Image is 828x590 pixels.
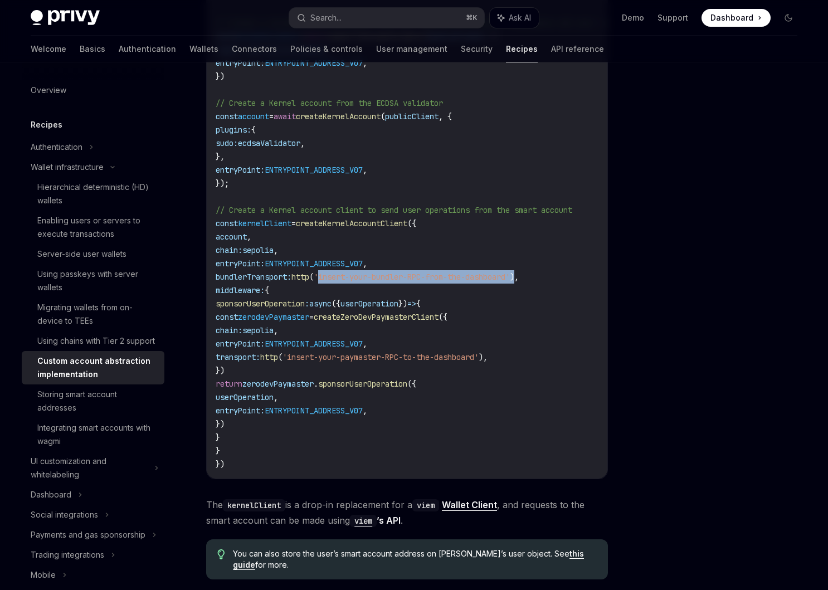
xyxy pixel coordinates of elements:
a: Demo [622,12,644,23]
div: Integrating smart accounts with wagmi [37,421,158,448]
span: entryPoint: [216,339,265,349]
div: Enabling users or servers to execute transactions [37,214,158,241]
button: Ask AI [490,8,539,28]
span: userOperation [216,392,274,402]
span: ENTRYPOINT_ADDRESS_V07 [265,406,363,416]
span: ENTRYPOINT_ADDRESS_V07 [265,165,363,175]
code: kernelClient [223,499,285,511]
span: { [265,285,269,295]
span: chain: [216,245,242,255]
div: Payments and gas sponsorship [31,528,145,542]
span: 'insert-your-paymaster-RPC-to-the-dashboard' [283,352,479,362]
span: await [274,111,296,121]
a: Connectors [232,36,277,62]
span: }) [216,365,225,376]
span: }, [216,152,225,162]
a: Policies & controls [290,36,363,62]
span: createKernelAccount [296,111,381,121]
span: ( [278,352,283,362]
a: Recipes [506,36,538,62]
a: Custom account abstraction implementation [22,351,164,384]
div: Custom account abstraction implementation [37,354,158,381]
span: , [363,58,367,68]
a: Hierarchical deterministic (HD) wallets [22,177,164,211]
div: Using passkeys with server wallets [37,267,158,294]
div: Authentication [31,140,82,154]
span: }); [216,178,229,188]
span: ({ [332,299,340,309]
span: ), [510,272,519,282]
span: You can also store the user’s smart account address on [PERSON_NAME]’s user object. See for more. [233,548,597,571]
div: Storing smart account addresses [37,388,158,415]
span: entryPoint: [216,58,265,68]
div: Overview [31,84,66,97]
a: Using passkeys with server wallets [22,264,164,298]
a: Enabling users or servers to execute transactions [22,211,164,244]
span: sponsorUserOperation [318,379,407,389]
span: kernelClient [238,218,291,228]
span: plugins: [216,125,251,135]
span: : [305,299,309,309]
span: , [300,138,305,148]
a: Welcome [31,36,66,62]
span: , [274,392,278,402]
span: }) [216,419,225,429]
div: UI customization and whitelabeling [31,455,148,481]
span: middleware: [216,285,265,295]
span: , { [439,111,452,121]
span: Ask AI [509,12,531,23]
span: chain: [216,325,242,335]
span: sepolia [242,325,274,335]
h5: Recipes [31,118,62,131]
svg: Tip [217,549,225,559]
span: http [291,272,309,282]
span: } [216,446,220,456]
div: Social integrations [31,508,98,521]
a: User management [376,36,447,62]
a: Basics [80,36,105,62]
span: , [363,259,367,269]
span: ecdsaValidator [238,138,300,148]
span: }) [398,299,407,309]
span: ENTRYPOINT_ADDRESS_V07 [265,339,363,349]
span: entryPoint: [216,259,265,269]
a: Dashboard [702,9,771,27]
span: publicClient [385,111,439,121]
span: . [314,379,318,389]
span: return [216,379,242,389]
button: Search...⌘K [289,8,484,28]
div: Migrating wallets from on-device to TEEs [37,301,158,328]
a: Using chains with Tier 2 support [22,331,164,351]
span: } [216,432,220,442]
code: viem [350,515,377,527]
span: userOperation [340,299,398,309]
span: ( [381,111,385,121]
code: viem [412,499,439,511]
span: // Create a Kernel account client to send user operations from the smart account [216,205,572,215]
span: ( [309,272,314,282]
span: , [247,232,251,242]
span: // Create a Kernel account from the ECDSA validator [216,98,443,108]
span: entryPoint: [216,165,265,175]
span: 'insert-your-bundler-RPC-from-the-dashboard' [314,272,510,282]
a: Authentication [119,36,176,62]
a: Wallets [189,36,218,62]
div: Server-side user wallets [37,247,126,261]
span: const [216,218,238,228]
span: = [309,312,314,322]
span: }) [216,71,225,81]
span: sponsorUserOperation [216,299,305,309]
div: Dashboard [31,488,71,501]
span: sepolia [242,245,274,255]
span: createZeroDevPaymasterClient [314,312,439,322]
span: ({ [407,379,416,389]
span: sudo: [216,138,238,148]
span: bundlerTransport: [216,272,291,282]
span: => [407,299,416,309]
span: The is a drop-in replacement for a , and requests to the smart account can be made using . [206,497,608,528]
span: , [274,325,278,335]
span: const [216,312,238,322]
span: entryPoint: [216,406,265,416]
span: zerodevPaymaster [238,312,309,322]
span: , [363,165,367,175]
